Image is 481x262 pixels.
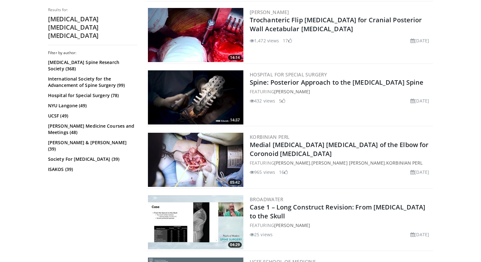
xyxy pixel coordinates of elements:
a: Korbinian Perl [250,134,290,140]
span: 14:14 [228,55,242,60]
a: ISAKOS (39) [48,166,136,173]
a: Korbinian Perl [386,160,422,166]
li: 965 views [250,169,275,175]
a: [PERSON_NAME] [PERSON_NAME] [311,160,385,166]
a: 04:29 [148,195,243,249]
a: Spine: Posterior Approach to the [MEDICAL_DATA] Spine [250,78,423,87]
li: [DATE] [410,231,429,238]
div: FEATURING , , [250,159,432,166]
a: Medial [MEDICAL_DATA] [MEDICAL_DATA] of the Elbow for Coronoid [MEDICAL_DATA] [250,140,429,158]
a: Case 1 – Long Construct Revision: From [MEDICAL_DATA] to the Skull [250,203,425,220]
a: [PERSON_NAME] & [PERSON_NAME] (39) [48,139,136,152]
a: NYU Langone (49) [48,103,136,109]
li: [DATE] [410,97,429,104]
li: 17 [283,37,292,44]
a: Society For [MEDICAL_DATA] (39) [48,156,136,162]
a: [PERSON_NAME] [274,89,310,95]
a: Trochanteric Flip [MEDICAL_DATA] for Cranial Posterior Wall Acetabular [MEDICAL_DATA] [250,16,422,33]
span: 04:29 [228,242,242,248]
span: 05:42 [228,180,242,185]
img: 3bdbf933-769d-4025-a0b0-14e0145b0950.300x170_q85_crop-smart_upscale.jpg [148,133,243,187]
li: [DATE] [410,169,429,175]
div: FEATURING [250,88,432,95]
li: 1,472 views [250,37,279,44]
a: 05:42 [148,133,243,187]
li: 5 [279,97,285,104]
a: [PERSON_NAME] [250,9,289,15]
li: 16 [279,169,288,175]
a: UCSF (49) [48,113,136,119]
a: [MEDICAL_DATA] Spine Research Society (368) [48,59,136,72]
a: Hospital for Special Surgery (78) [48,92,136,99]
h2: [MEDICAL_DATA] [MEDICAL_DATA] [MEDICAL_DATA] [48,15,137,40]
li: [DATE] [410,37,429,44]
img: 5f012961-911d-47e9-9bb6-da046f1d375c.300x170_q85_crop-smart_upscale.jpg [148,8,243,62]
a: BroadWater [250,196,283,202]
li: 25 views [250,231,273,238]
img: 2a41f7ce-46f0-468b-8943-047157e4ab3a.300x170_q85_crop-smart_upscale.jpg [148,195,243,249]
a: 14:14 [148,8,243,62]
a: [PERSON_NAME] Medicine Courses and Meetings (48) [48,123,136,136]
a: 14:37 [148,70,243,124]
a: [PERSON_NAME] [274,222,310,228]
h3: Filter by author: [48,50,137,55]
img: 37a6b333-5e08-496e-bfd7-380402db64ff.300x170_q85_crop-smart_upscale.jpg [148,70,243,124]
li: 432 views [250,97,275,104]
p: Results for: [48,7,137,12]
a: Hospital for Special Surgery [250,71,327,78]
a: [PERSON_NAME] [274,160,310,166]
div: FEATURING [250,222,432,229]
a: International Society for the Advancement of Spine Surgery (99) [48,76,136,89]
span: 14:37 [228,117,242,123]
